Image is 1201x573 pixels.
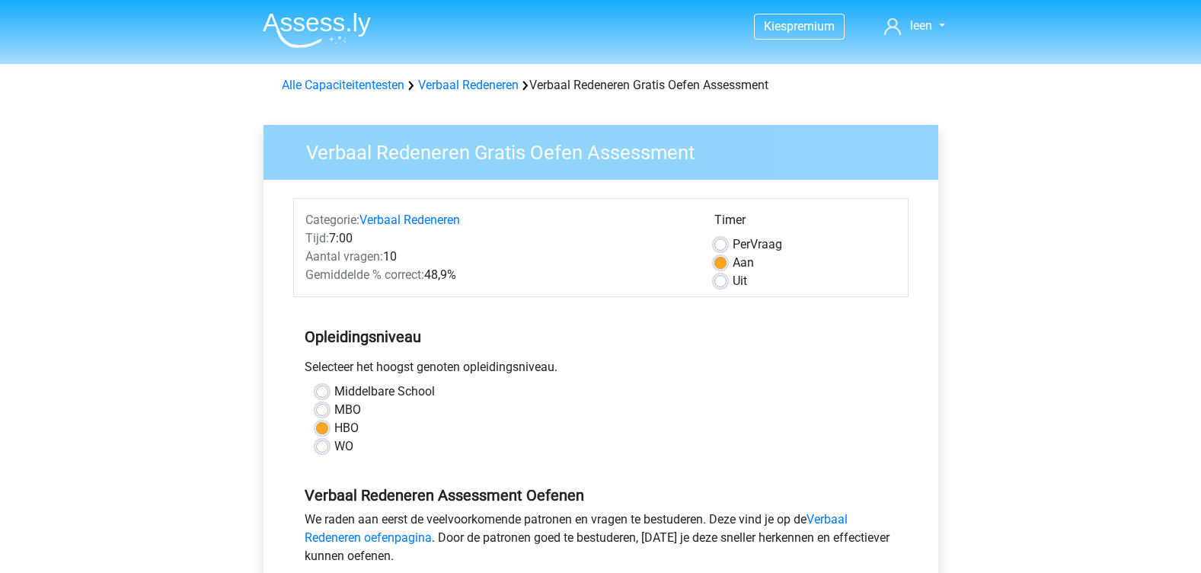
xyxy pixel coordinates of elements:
[305,213,359,227] span: Categorie:
[733,237,750,251] span: Per
[334,419,359,437] label: HBO
[733,235,782,254] label: Vraag
[294,266,703,284] div: 48,9%
[305,231,329,245] span: Tijd:
[910,18,932,33] span: leen
[733,254,754,272] label: Aan
[334,437,353,456] label: WO
[276,76,926,94] div: Verbaal Redeneren Gratis Oefen Assessment
[294,229,703,248] div: 7:00
[764,19,787,34] span: Kies
[755,16,844,37] a: Kiespremium
[293,358,909,383] div: Selecteer het hoogst genoten opleidingsniveau.
[714,211,896,235] div: Timer
[334,401,361,419] label: MBO
[293,511,909,571] div: We raden aan eerst de veelvoorkomende patronen en vragen te bestuderen. Deze vind je op de . Door...
[878,17,950,35] a: leen
[305,486,897,504] h5: Verbaal Redeneren Assessment Oefenen
[288,135,927,165] h3: Verbaal Redeneren Gratis Oefen Assessment
[787,19,835,34] span: premium
[294,248,703,266] div: 10
[334,383,435,401] label: Middelbare School
[305,249,383,264] span: Aantal vragen:
[359,213,460,227] a: Verbaal Redeneren
[305,322,897,352] h5: Opleidingsniveau
[282,78,404,92] a: Alle Capaciteitentesten
[263,12,371,48] img: Assessly
[733,272,747,290] label: Uit
[418,78,519,92] a: Verbaal Redeneren
[305,267,424,282] span: Gemiddelde % correct:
